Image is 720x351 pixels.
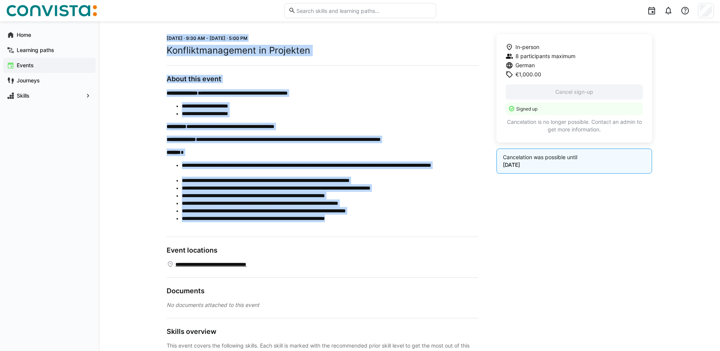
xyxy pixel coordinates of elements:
h3: Event locations [167,246,478,255]
span: 8 participants maximum [515,52,575,60]
h3: Skills overview [167,327,478,336]
h3: Documents [167,287,478,295]
input: Search skills and learning paths… [296,7,432,14]
p: Cancelation was possible until [503,153,646,161]
p: Signed up [516,106,639,112]
p: Cancelation is no longer possible. Contact an admin to get more information. [506,118,643,133]
span: [DATE] · 9:30 AM - [DATE] · 5:00 PM [167,35,247,41]
span: Cancel sign-up [554,88,594,96]
h2: Konfliktmanagement in Projekten [167,45,478,56]
div: No documents attached to this event [167,301,478,309]
span: €1,000.00 [515,71,541,78]
span: German [515,62,535,69]
h3: About this event [167,75,478,83]
span: In-person [515,43,539,51]
button: Cancel sign-up [506,84,643,100]
p: [DATE] [503,161,646,169]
